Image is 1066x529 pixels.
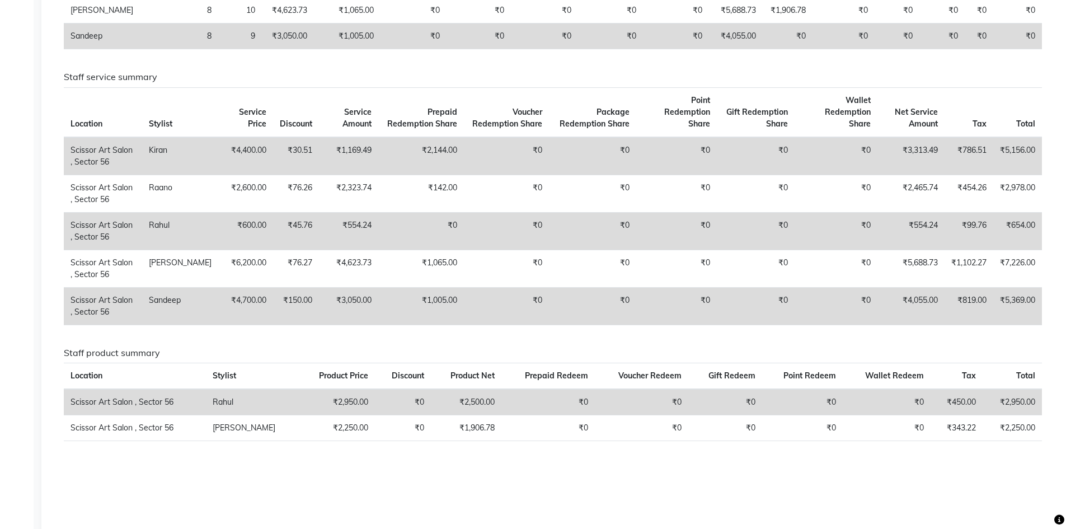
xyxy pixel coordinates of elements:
span: Wallet Redeem [865,371,924,381]
td: ₹0 [378,212,464,250]
td: Scissor Art Salon , Sector 56 [64,212,142,250]
td: ₹0 [875,24,920,49]
td: ₹600.00 [218,212,273,250]
td: ₹2,465.74 [877,175,945,212]
td: Scissor Art Salon , Sector 56 [64,389,206,415]
td: ₹0 [549,175,636,212]
td: ₹554.24 [877,212,945,250]
td: ₹0 [993,24,1042,49]
span: Wallet Redemption Share [825,95,871,129]
td: ₹99.76 [945,212,993,250]
td: ₹30.51 [273,137,319,175]
td: Sandeep [142,287,218,325]
td: ₹0 [795,212,878,250]
span: Gift Redemption Share [726,107,788,129]
td: ₹0 [795,175,878,212]
td: Scissor Art Salon , Sector 56 [64,287,142,325]
td: ₹3,313.49 [877,137,945,175]
td: ₹0 [843,415,931,441]
td: ₹2,600.00 [218,175,273,212]
td: ₹0 [717,250,795,287]
td: ₹1,906.78 [431,415,501,441]
td: ₹5,369.00 [993,287,1042,325]
td: ₹2,323.74 [319,175,379,212]
td: ₹0 [595,415,688,441]
td: ₹2,250.00 [299,415,375,441]
td: ₹0 [636,137,717,175]
td: ₹0 [381,24,447,49]
td: ₹150.00 [273,287,319,325]
td: ₹654.00 [993,212,1042,250]
td: ₹786.51 [945,137,993,175]
td: Raano [142,175,218,212]
td: ₹0 [636,250,717,287]
td: ₹0 [717,287,795,325]
td: ₹5,156.00 [993,137,1042,175]
td: ₹6,200.00 [218,250,273,287]
td: ₹4,623.73 [319,250,379,287]
td: ₹7,226.00 [993,250,1042,287]
span: Service Amount [342,107,372,129]
td: ₹0 [375,389,431,415]
span: Total [1016,119,1035,129]
td: Kiran [142,137,218,175]
td: ₹2,144.00 [378,137,464,175]
td: ₹2,250.00 [983,415,1042,441]
td: ₹76.27 [273,250,319,287]
td: ₹0 [464,175,550,212]
td: [PERSON_NAME] [206,415,299,441]
td: ₹0 [795,137,878,175]
td: ₹0 [843,389,931,415]
td: ₹1,005.00 [314,24,381,49]
span: Location [71,371,102,381]
td: ₹3,050.00 [319,287,379,325]
td: ₹0 [762,389,843,415]
td: 9 [218,24,262,49]
td: ₹0 [813,24,875,49]
td: ₹45.76 [273,212,319,250]
span: Total [1016,371,1035,381]
span: Prepaid Redeem [525,371,588,381]
td: ₹0 [447,24,511,49]
td: ₹3,050.00 [262,24,313,49]
span: Stylist [149,119,172,129]
td: [PERSON_NAME] [142,250,218,287]
td: Rahul [206,389,299,415]
td: ₹1,005.00 [378,287,464,325]
td: ₹0 [464,137,550,175]
td: ₹4,700.00 [218,287,273,325]
td: ₹142.00 [378,175,464,212]
span: Gift Redeem [708,371,755,381]
td: ₹0 [549,212,636,250]
td: ₹0 [717,175,795,212]
span: Product Net [450,371,495,381]
td: ₹0 [501,415,595,441]
span: Voucher Redeem [618,371,682,381]
td: ₹0 [688,415,762,441]
td: ₹0 [795,287,878,325]
td: ₹0 [795,250,878,287]
h6: Staff product summary [64,348,1042,358]
span: Prepaid Redemption Share [387,107,457,129]
td: Scissor Art Salon , Sector 56 [64,250,142,287]
td: ₹0 [763,24,813,49]
td: ₹1,169.49 [319,137,379,175]
td: ₹76.26 [273,175,319,212]
span: Package Redemption Share [560,107,630,129]
td: ₹0 [643,24,709,49]
td: ₹0 [965,24,994,49]
td: ₹4,400.00 [218,137,273,175]
td: Sandeep [64,24,140,49]
td: ₹1,102.27 [945,250,993,287]
span: Tax [973,119,987,129]
td: ₹819.00 [945,287,993,325]
td: ₹2,978.00 [993,175,1042,212]
span: Net Service Amount [895,107,938,129]
td: ₹5,688.73 [877,250,945,287]
td: ₹343.22 [931,415,983,441]
span: Location [71,119,102,129]
h6: Staff service summary [64,72,1042,82]
span: Voucher Redemption Share [472,107,542,129]
span: Point Redeem [783,371,836,381]
span: Stylist [213,371,236,381]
